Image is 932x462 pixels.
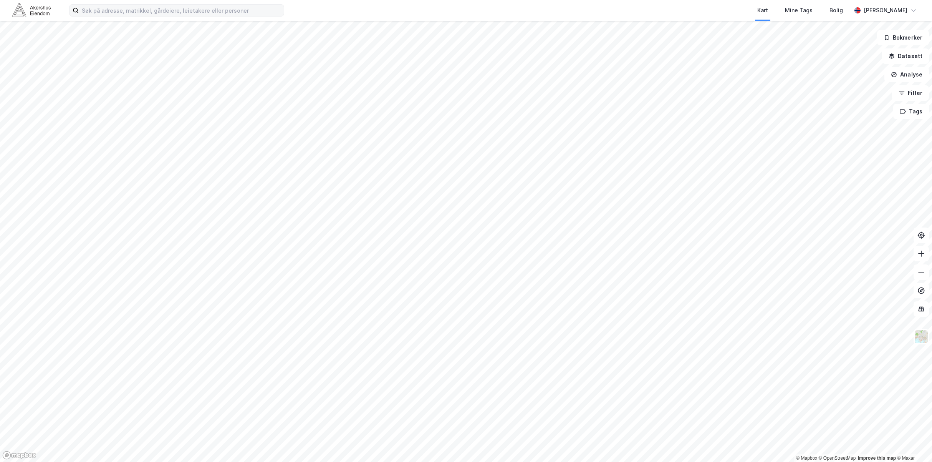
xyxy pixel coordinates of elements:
[894,425,932,462] iframe: Chat Widget
[894,425,932,462] div: Kontrollprogram for chat
[757,6,768,15] div: Kart
[79,5,284,16] input: Søk på adresse, matrikkel, gårdeiere, leietakere eller personer
[829,6,843,15] div: Bolig
[785,6,813,15] div: Mine Tags
[864,6,907,15] div: [PERSON_NAME]
[12,3,51,17] img: akershus-eiendom-logo.9091f326c980b4bce74ccdd9f866810c.svg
